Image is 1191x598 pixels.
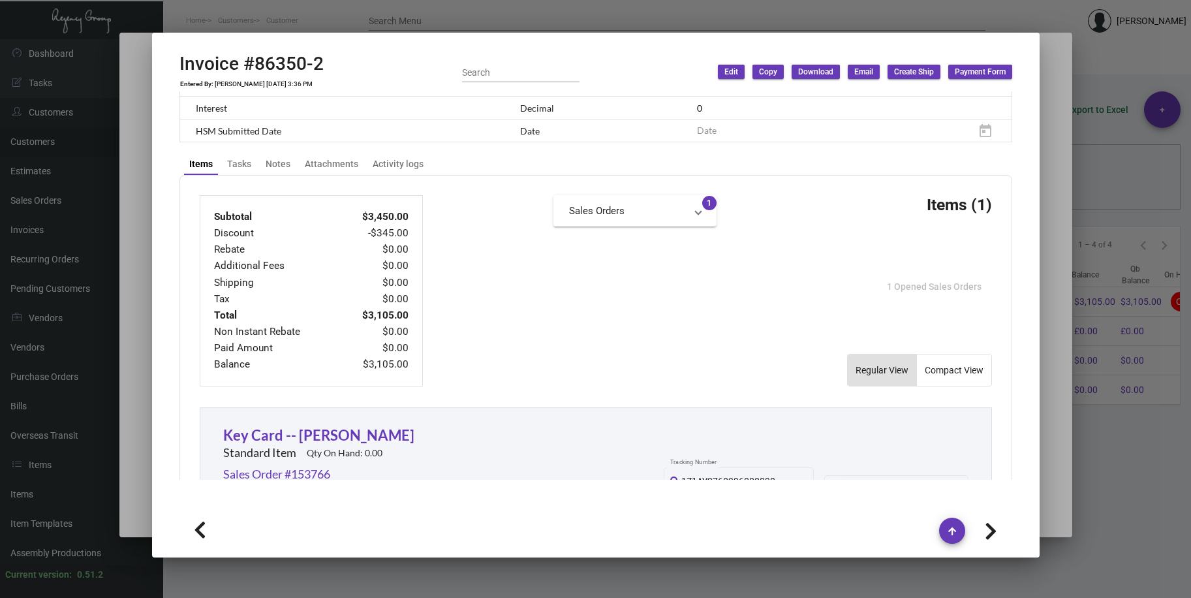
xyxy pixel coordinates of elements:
[179,53,324,75] h2: Invoice #86350-2
[955,67,1006,78] span: Payment Form
[848,354,916,386] button: Regular View
[759,67,777,78] span: Copy
[752,65,784,79] button: Copy
[213,242,340,258] td: Rebate
[340,209,409,225] td: $3,450.00
[553,195,717,227] mat-expansion-panel-header: Sales Orders
[373,157,424,171] div: Activity logs
[724,67,738,78] span: Edit
[307,448,382,459] h2: Qty On Hand: 0.00
[718,65,745,79] button: Edit
[854,67,873,78] span: Email
[305,157,358,171] div: Attachments
[223,426,414,444] a: Key Card -- [PERSON_NAME]
[179,80,214,88] td: Entered By:
[917,354,991,386] button: Compact View
[340,324,409,340] td: $0.00
[213,307,340,324] td: Total
[520,125,540,136] span: Date
[340,258,409,274] td: $0.00
[927,195,992,214] h3: Items (1)
[894,67,934,78] span: Create Ship
[5,568,72,582] div: Current version:
[340,307,409,324] td: $3,105.00
[213,225,340,242] td: Discount
[340,225,409,242] td: -$345.00
[848,65,880,79] button: Email
[196,102,227,114] span: Interest
[340,242,409,258] td: $0.00
[213,340,340,356] td: Paid Amount
[223,446,296,460] h2: Standard Item
[213,324,340,340] td: Non Instant Rebate
[340,356,409,373] td: $3,105.00
[213,291,340,307] td: Tax
[266,157,290,171] div: Notes
[520,102,554,114] span: Decimal
[948,65,1012,79] button: Payment Form
[340,340,409,356] td: $0.00
[213,258,340,274] td: Additional Fees
[559,479,653,495] span: Shipment Cost Pending
[876,275,992,298] button: 1 Opened Sales Orders
[798,67,833,78] span: Download
[213,356,340,373] td: Balance
[214,80,313,88] td: [PERSON_NAME] [DATE] 3:36 PM
[888,65,940,79] button: Create Ship
[887,281,982,292] span: 1 Opened Sales Orders
[223,465,330,483] a: Sales Order #153766
[569,204,685,219] mat-panel-title: Sales Orders
[213,209,340,225] td: Subtotal
[227,157,251,171] div: Tasks
[213,275,340,291] td: Shipping
[681,476,775,486] span: 1Z1AY2760396080898
[77,568,103,582] div: 0.51.2
[340,291,409,307] td: $0.00
[189,157,213,171] div: Items
[975,120,996,141] button: Open calendar
[792,65,840,79] button: Download
[697,123,974,137] input: Date
[340,275,409,291] td: $0.00
[196,125,281,136] span: HSM Submitted Date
